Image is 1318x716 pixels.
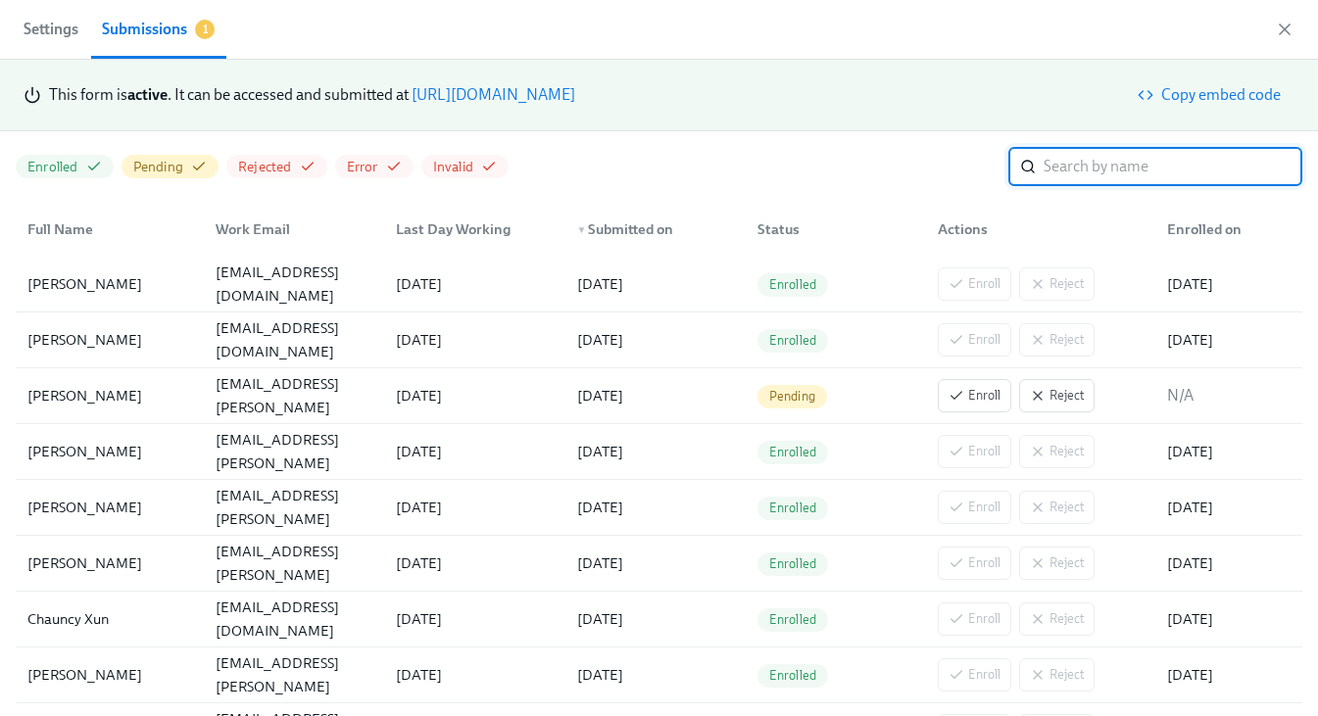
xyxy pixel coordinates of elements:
div: [PERSON_NAME] [20,384,200,407]
div: [DATE] [1159,328,1298,352]
div: [DATE] [388,328,561,352]
div: [EMAIL_ADDRESS][DOMAIN_NAME] [208,596,380,643]
strong: active [127,85,168,104]
span: Enrolled [27,158,78,176]
span: Enrolled [757,556,829,571]
div: [DATE] [569,440,742,463]
div: Actions [922,210,1151,249]
div: [DATE] [569,551,742,575]
div: [PERSON_NAME] [20,440,200,463]
button: Enroll [938,379,1011,412]
div: [DATE] [1159,663,1298,687]
span: Reject [1030,386,1084,406]
button: Copy embed code [1128,75,1294,115]
div: [PERSON_NAME][EMAIL_ADDRESS][DOMAIN_NAME][DATE][DATE]EnrolledEnrollReject[DATE] [16,312,1302,368]
div: Full Name [20,217,200,241]
span: ▼ [577,225,587,235]
span: Enrolled [757,277,829,292]
div: [DATE] [1159,496,1298,519]
div: [DATE] [1159,607,1298,631]
div: Last Day Working [380,210,561,249]
div: [PERSON_NAME][PERSON_NAME][EMAIL_ADDRESS][PERSON_NAME][DOMAIN_NAME][DATE][DATE]EnrolledEnrollReje... [16,480,1302,536]
div: Chauncy Xun [20,607,200,631]
div: [PERSON_NAME][PERSON_NAME][EMAIL_ADDRESS][PERSON_NAME][DOMAIN_NAME][DATE][DATE]PendingEnrollRejec... [16,368,1302,424]
button: Pending [122,155,219,178]
div: Status [742,210,922,249]
div: Status [750,217,922,241]
span: Invalid [433,158,473,176]
div: [PERSON_NAME][EMAIL_ADDRESS][DOMAIN_NAME][DATE][DATE]EnrolledEnrollReject[DATE] [16,257,1302,312]
div: Chauncy Xun[EMAIL_ADDRESS][DOMAIN_NAME][DATE][DATE]EnrolledEnrollReject[DATE] [16,592,1302,647]
div: [DATE] [388,384,561,407]
div: [EMAIL_ADDRESS][DOMAIN_NAME] [208,261,380,308]
div: [PERSON_NAME] [20,328,200,352]
span: Error [347,158,378,176]
div: Submitted on [569,217,742,241]
span: Pending [133,158,183,176]
div: Last Day Working [388,217,561,241]
span: Enrolled [757,333,829,348]
div: [DATE] [388,607,561,631]
button: Rejected [226,155,327,178]
a: [URL][DOMAIN_NAME] [412,85,575,104]
div: Enrolled on [1151,210,1298,249]
div: [DATE] [1159,551,1298,575]
div: [PERSON_NAME] [20,551,200,575]
div: [PERSON_NAME][PERSON_NAME][EMAIL_ADDRESS][PERSON_NAME][DOMAIN_NAME][DATE][DATE]EnrolledEnrollReje... [16,536,1302,592]
div: [EMAIL_ADDRESS][DOMAIN_NAME] [208,316,380,363]
div: Actions [930,217,1151,241]
div: [DATE] [388,496,561,519]
span: Enroll [949,386,1001,406]
div: [PERSON_NAME][PERSON_NAME][EMAIL_ADDRESS][PERSON_NAME][DOMAIN_NAME][DATE][DATE]EnrolledEnrollReje... [16,647,1302,703]
div: Submissions [102,16,187,43]
span: Copy embed code [1142,85,1281,105]
div: [PERSON_NAME] [20,496,200,519]
div: [DATE] [388,551,561,575]
div: Work Email [208,217,380,241]
div: Full Name [20,210,200,249]
div: [DATE] [388,440,561,463]
button: Error [335,155,414,178]
div: [DATE] [1159,272,1298,296]
div: [DATE] [388,272,561,296]
span: Settings [24,16,78,43]
div: Enrolled on [1159,217,1298,241]
div: [PERSON_NAME] [20,272,200,296]
div: [DATE] [569,663,742,687]
div: [PERSON_NAME] [20,663,200,687]
span: Rejected [238,158,292,176]
span: Pending [757,389,827,404]
div: [DATE] [569,607,742,631]
div: [DATE] [388,663,561,687]
span: Enrolled [757,668,829,683]
div: [DATE] [1159,440,1298,463]
div: [PERSON_NAME][EMAIL_ADDRESS][PERSON_NAME][DOMAIN_NAME] [208,349,380,443]
div: [PERSON_NAME][EMAIL_ADDRESS][PERSON_NAME][DOMAIN_NAME] [208,460,380,554]
input: Search by name [1044,147,1302,186]
span: Enrolled [757,612,829,627]
button: Reject [1019,379,1095,412]
span: This form is . It can be accessed and submitted at [49,85,409,104]
div: [DATE] [569,272,742,296]
div: Work Email [200,210,380,249]
div: [PERSON_NAME][EMAIL_ADDRESS][PERSON_NAME][DOMAIN_NAME] [208,516,380,610]
span: Enrolled [757,501,829,515]
div: [DATE] [569,384,742,407]
div: [PERSON_NAME][EMAIL_ADDRESS][PERSON_NAME][DOMAIN_NAME] [208,405,380,499]
p: N/A [1167,385,1291,406]
button: Invalid [421,155,509,178]
div: [DATE] [569,328,742,352]
button: Enrolled [16,155,114,178]
div: [PERSON_NAME][PERSON_NAME][EMAIL_ADDRESS][PERSON_NAME][DOMAIN_NAME][DATE][DATE]EnrolledEnrollReje... [16,424,1302,480]
span: Enrolled [757,445,829,459]
span: 1 [195,20,215,39]
div: [DATE] [569,496,742,519]
div: ▼Submitted on [561,210,742,249]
